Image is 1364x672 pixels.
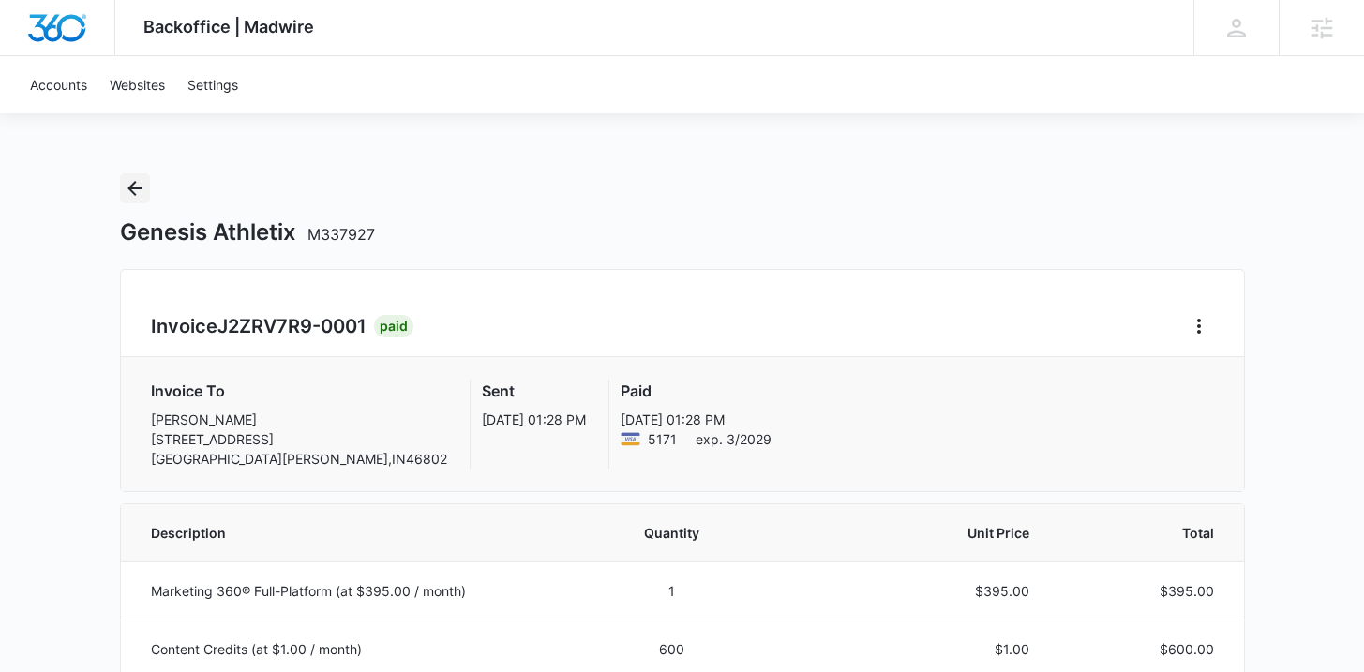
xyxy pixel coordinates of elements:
span: Visa ending with [648,429,677,449]
h3: Paid [621,380,772,402]
span: Unit Price [777,523,1029,543]
h2: Invoice [151,312,374,340]
h3: Invoice To [151,380,447,402]
span: Backoffice | Madwire [143,17,314,37]
span: Total [1074,523,1214,543]
a: Settings [176,56,249,113]
span: M337927 [307,225,375,244]
span: J2ZRV7R9-0001 [217,315,367,337]
p: Marketing 360® Full-Platform (at $395.00 / month) [151,581,567,601]
h1: Genesis Athletix [120,218,375,246]
p: [DATE] 01:28 PM [621,410,772,429]
p: $600.00 [1074,639,1214,659]
td: 1 [590,561,756,620]
p: $1.00 [777,639,1029,659]
h3: Sent [482,380,586,402]
p: $395.00 [777,581,1029,601]
p: $395.00 [1074,581,1214,601]
button: Home [1184,311,1214,341]
p: Content Credits (at $1.00 / month) [151,639,567,659]
div: Paid [374,315,413,337]
span: exp. 3/2029 [696,429,772,449]
span: Quantity [612,523,733,543]
button: Back [120,173,150,203]
a: Websites [98,56,176,113]
p: [DATE] 01:28 PM [482,410,586,429]
span: Description [151,523,567,543]
p: [PERSON_NAME] [STREET_ADDRESS] [GEOGRAPHIC_DATA][PERSON_NAME] , IN 46802 [151,410,447,469]
a: Accounts [19,56,98,113]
